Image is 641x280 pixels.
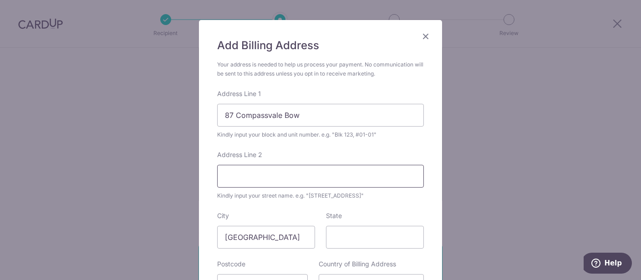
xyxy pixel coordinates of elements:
[217,260,245,269] label: Postcode
[217,38,424,53] h5: Add Billing Address
[217,130,424,139] div: Kindly input your block and unit number. e.g. "Blk 123, #01-01"
[217,150,262,159] label: Address Line 2
[217,60,424,78] div: Your address is needed to help us process your payment. No communication will be sent to this add...
[217,89,261,98] label: Address Line 1
[217,191,424,200] div: Kindly input your street name. e.g. "[STREET_ADDRESS]"
[217,211,229,220] label: City
[584,253,632,275] iframe: Opens a widget where you can find more information
[326,211,342,220] label: State
[319,260,396,269] label: Country of Billing Address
